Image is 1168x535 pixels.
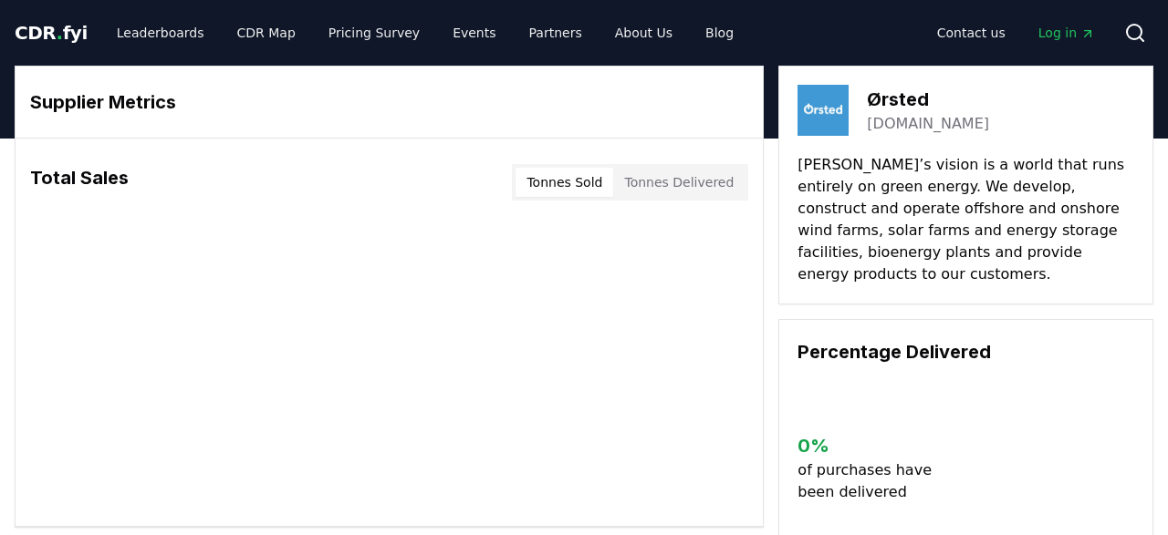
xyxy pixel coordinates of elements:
[923,16,1020,49] a: Contact us
[516,168,613,197] button: Tonnes Sold
[15,20,88,46] a: CDR.fyi
[600,16,687,49] a: About Us
[798,459,940,503] p: of purchases have been delivered
[867,113,989,135] a: [DOMAIN_NAME]
[30,88,748,116] h3: Supplier Metrics
[691,16,748,49] a: Blog
[867,86,989,113] h3: Ørsted
[30,164,129,201] h3: Total Sales
[57,22,63,44] span: .
[798,338,1134,365] h3: Percentage Delivered
[223,16,310,49] a: CDR Map
[613,168,745,197] button: Tonnes Delivered
[102,16,219,49] a: Leaderboards
[438,16,510,49] a: Events
[1024,16,1110,49] a: Log in
[798,432,940,459] h3: 0 %
[798,85,849,136] img: Ørsted-logo
[314,16,434,49] a: Pricing Survey
[15,22,88,44] span: CDR fyi
[1038,24,1095,42] span: Log in
[515,16,597,49] a: Partners
[923,16,1110,49] nav: Main
[798,154,1134,285] p: [PERSON_NAME]’s vision is a world that runs entirely on green energy. We develop, construct and o...
[102,16,748,49] nav: Main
